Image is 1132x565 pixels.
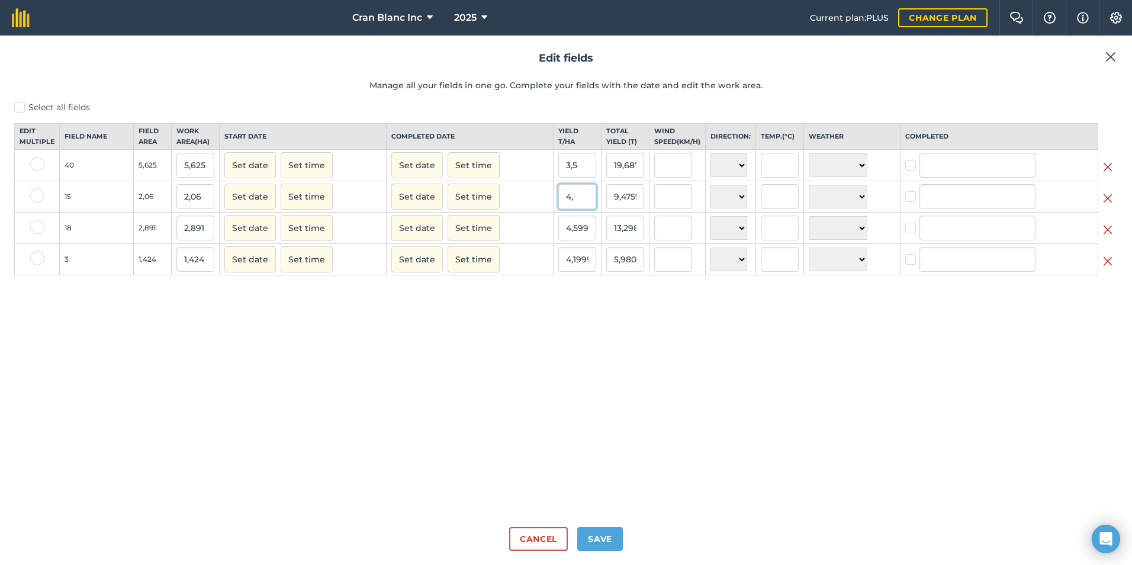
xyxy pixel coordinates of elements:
img: svg+xml;base64,PHN2ZyB4bWxucz0iaHR0cDovL3d3dy53My5vcmcvMjAwMC9zdmciIHdpZHRoPSIyMiIgaGVpZ2h0PSIzMC... [1103,254,1112,268]
td: 18 [60,213,134,244]
td: 2,06 [134,181,172,213]
button: Save [577,527,623,551]
th: Temp. ( ° C ) [755,124,803,150]
th: Yield t / Ha [553,124,601,150]
th: Completed date [387,124,554,150]
button: Set time [448,184,500,210]
img: svg+xml;base64,PHN2ZyB4bWxucz0iaHR0cDovL3d3dy53My5vcmcvMjAwMC9zdmciIHdpZHRoPSIyMiIgaGVpZ2h0PSIzMC... [1103,191,1112,206]
a: Change plan [898,8,988,27]
th: Start date [220,124,387,150]
img: fieldmargin Logo [12,8,30,27]
img: svg+xml;base64,PHN2ZyB4bWxucz0iaHR0cDovL3d3dy53My5vcmcvMjAwMC9zdmciIHdpZHRoPSIxNyIgaGVpZ2h0PSIxNy... [1077,11,1089,25]
td: 3 [60,244,134,275]
button: Set time [448,246,500,272]
img: svg+xml;base64,PHN2ZyB4bWxucz0iaHR0cDovL3d3dy53My5vcmcvMjAwMC9zdmciIHdpZHRoPSIyMiIgaGVpZ2h0PSIzMC... [1105,50,1116,64]
button: Set time [281,246,333,272]
button: Set time [281,184,333,210]
th: Total yield ( t ) [601,124,649,150]
th: Direction: [705,124,755,150]
td: 40 [60,150,134,181]
span: Cran Blanc Inc [352,11,422,25]
button: Cancel [509,527,568,551]
td: 1,424 [134,244,172,275]
th: Field Area [134,124,172,150]
span: 2025 [454,11,477,25]
button: Set time [281,215,333,241]
td: 2,891 [134,213,172,244]
span: Current plan : PLUS [810,11,889,24]
img: svg+xml;base64,PHN2ZyB4bWxucz0iaHR0cDovL3d3dy53My5vcmcvMjAwMC9zdmciIHdpZHRoPSIyMiIgaGVpZ2h0PSIzMC... [1103,160,1112,174]
button: Set date [224,246,276,272]
button: Set date [391,215,443,241]
th: Work area ( Ha ) [172,124,220,150]
button: Set date [391,152,443,178]
button: Set date [224,184,276,210]
div: Open Intercom Messenger [1092,525,1120,553]
td: 15 [60,181,134,213]
img: Two speech bubbles overlapping with the left bubble in the forefront [1009,12,1024,24]
button: Set date [391,184,443,210]
th: Field name [60,124,134,150]
button: Set date [224,215,276,241]
img: A question mark icon [1043,12,1057,24]
label: Select all fields [14,101,1118,114]
button: Set date [224,152,276,178]
th: Edit multiple [15,124,60,150]
button: Set time [281,152,333,178]
td: 5,625 [134,150,172,181]
img: svg+xml;base64,PHN2ZyB4bWxucz0iaHR0cDovL3d3dy53My5vcmcvMjAwMC9zdmciIHdpZHRoPSIyMiIgaGVpZ2h0PSIzMC... [1103,223,1112,237]
h2: Edit fields [14,50,1118,67]
img: A cog icon [1109,12,1123,24]
p: Manage all your fields in one go. Complete your fields with the date and edit the work area. [14,79,1118,92]
button: Set time [448,152,500,178]
button: Set date [391,246,443,272]
th: Completed [901,124,1098,150]
th: Weather [803,124,900,150]
button: Set time [448,215,500,241]
th: Wind speed ( km/h ) [649,124,705,150]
